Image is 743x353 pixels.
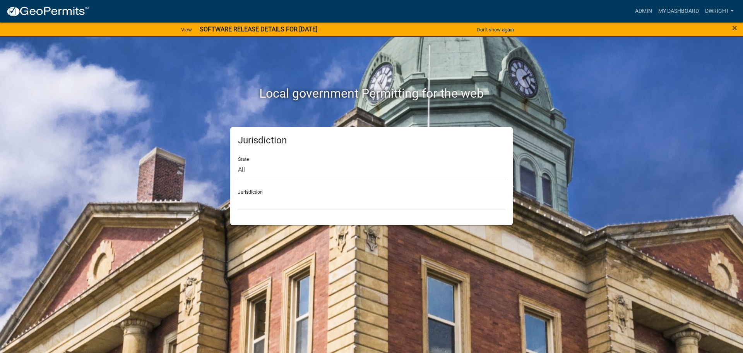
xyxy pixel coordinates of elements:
button: Don't show again [474,23,517,36]
a: Admin [632,4,655,19]
a: Dwright [702,4,737,19]
button: Close [732,23,737,33]
a: View [178,23,195,36]
h5: Jurisdiction [238,135,505,146]
span: × [732,22,737,33]
strong: SOFTWARE RELEASE DETAILS FOR [DATE] [200,26,317,33]
h2: Local government Permitting for the web [157,86,586,101]
a: My Dashboard [655,4,702,19]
